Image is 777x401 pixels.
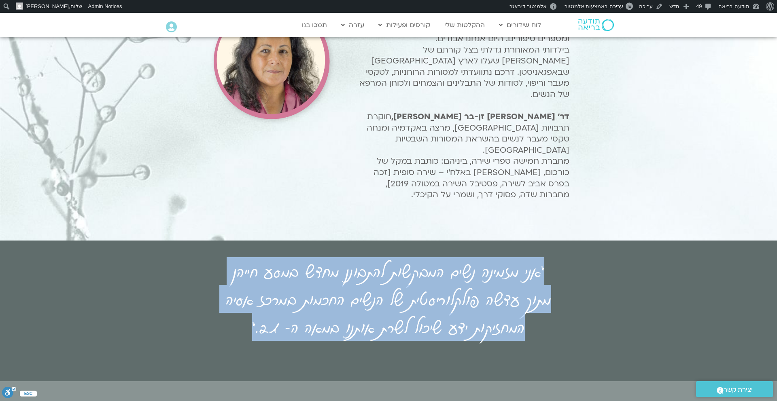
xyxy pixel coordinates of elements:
span: עריכה באמצעות אלמנטור [565,3,623,9]
a: עזרה [337,17,368,33]
a: תמכו בנו [298,17,331,33]
h3: ״אני מזמינה נשים המבקשות להתבונן מחדש במסע חייהן מתוך עדשה פולקלוריסטית של הנשים החכמות במרכז אסי... [219,257,558,341]
a: קורסים ופעילות [374,17,434,33]
strong: דר׳ [PERSON_NAME] זן-בר [PERSON_NAME], [391,111,569,122]
span: חוקרת תרבויות [GEOGRAPHIC_DATA], מרצה באקדמיה ומנחה טקסי מעבר לנשים בהשראת המסורות השבטיות [GEOGR... [367,111,569,156]
span: יצירת קשר [724,384,753,395]
span: בילדותי המאוחרת גדלתי בצל קורתם של [PERSON_NAME] שעלו לארץ [GEOGRAPHIC_DATA] שבאפגאניסטן. דרכם נת... [359,44,569,100]
a: ההקלטות שלי [440,17,489,33]
a: לוח שידורים [495,17,545,33]
img: תודעה בריאה [578,19,614,31]
span: מחברת חמישה ספרי שירה, ביניהם: כותבת במקל של כורכום, [PERSON_NAME] באלח'י – שירה סופית [זכה בפרס ... [374,156,569,200]
span: [PERSON_NAME] [25,3,69,9]
a: יצירת קשר [696,381,773,397]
